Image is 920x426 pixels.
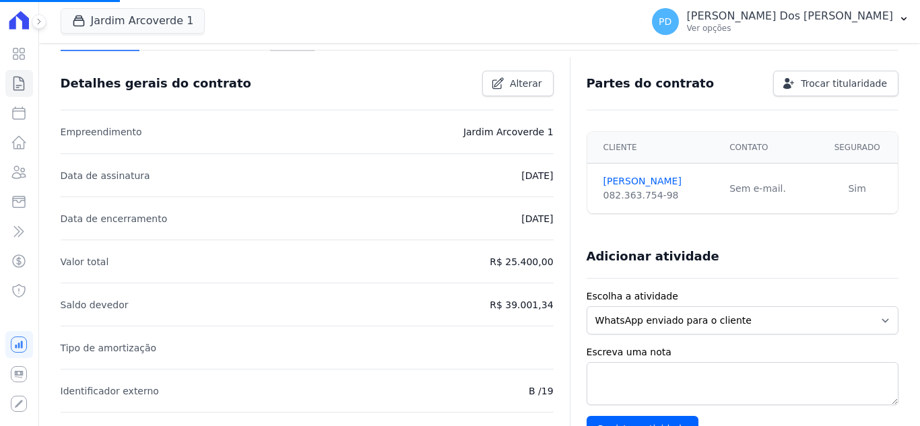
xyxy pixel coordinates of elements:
th: Contato [721,132,816,164]
span: Alterar [510,77,542,90]
label: Escolha a atividade [587,289,898,304]
span: Trocar titularidade [801,77,887,90]
label: Escreva uma nota [587,345,898,359]
td: Sim [816,164,898,214]
p: Jardim Arcoverde 1 [463,124,554,140]
p: [PERSON_NAME] Dos [PERSON_NAME] [687,9,893,23]
p: [DATE] [521,168,553,184]
h3: Detalhes gerais do contrato [61,75,251,92]
p: Empreendimento [61,124,142,140]
h3: Partes do contrato [587,75,715,92]
button: Jardim Arcoverde 1 [61,8,205,34]
p: Valor total [61,254,109,270]
p: Saldo devedor [61,297,129,313]
th: Segurado [816,132,898,164]
p: Data de assinatura [61,168,150,184]
p: Tipo de amortização [61,340,157,356]
span: PD [659,17,671,26]
td: Sem e-mail. [721,164,816,214]
p: R$ 25.400,00 [490,254,553,270]
h3: Adicionar atividade [587,248,719,264]
p: Ver opções [687,23,893,34]
p: [DATE] [521,211,553,227]
p: B /19 [529,383,554,399]
button: PD [PERSON_NAME] Dos [PERSON_NAME] Ver opções [641,3,920,40]
th: Cliente [587,132,722,164]
p: Data de encerramento [61,211,168,227]
p: R$ 39.001,34 [490,297,553,313]
a: Alterar [482,71,554,96]
div: 082.363.754-98 [603,188,714,203]
a: Trocar titularidade [773,71,898,96]
p: Identificador externo [61,383,159,399]
a: [PERSON_NAME] [603,174,714,188]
